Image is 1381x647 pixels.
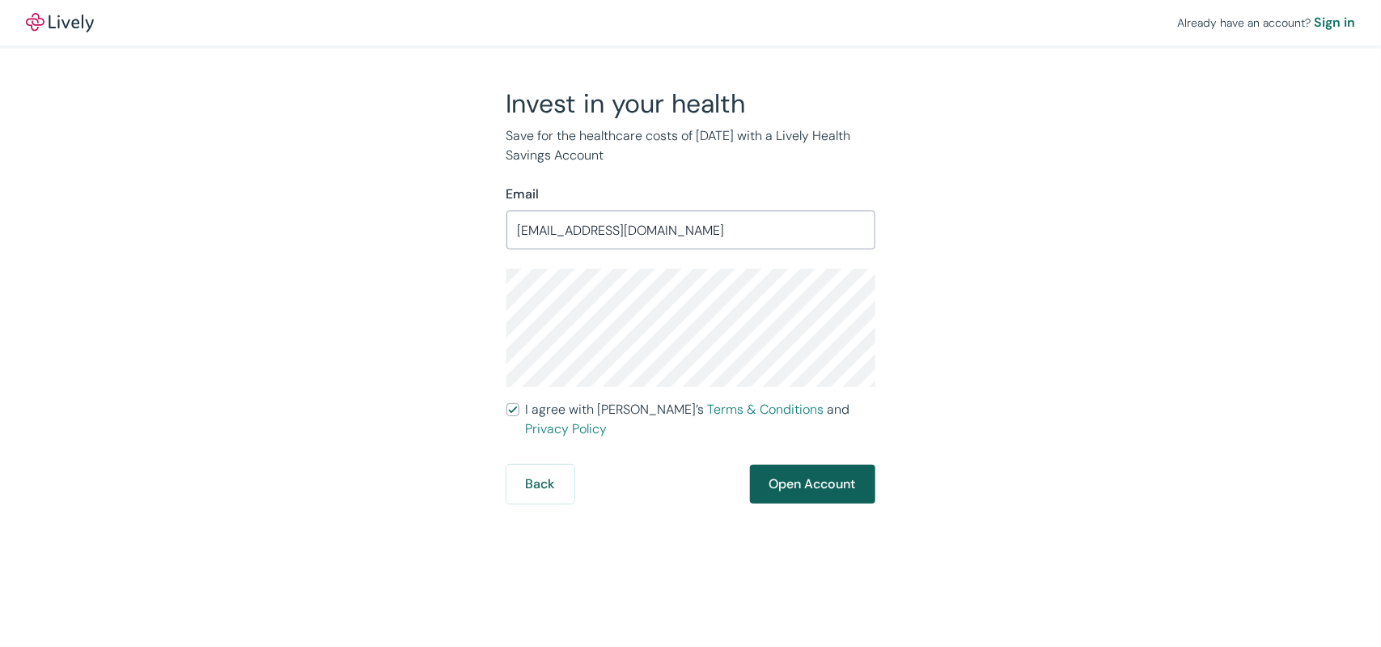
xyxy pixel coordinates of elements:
[526,400,875,439] span: I agree with [PERSON_NAME]’s and
[526,420,608,437] a: Privacy Policy
[506,87,875,120] h2: Invest in your health
[506,185,540,204] label: Email
[506,126,875,165] p: Save for the healthcare costs of [DATE] with a Lively Health Savings Account
[708,401,824,418] a: Terms & Conditions
[506,465,574,504] button: Back
[1314,13,1355,32] a: Sign in
[26,13,94,32] img: Lively
[26,13,94,32] a: LivelyLively
[1177,13,1355,32] div: Already have an account?
[750,465,875,504] button: Open Account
